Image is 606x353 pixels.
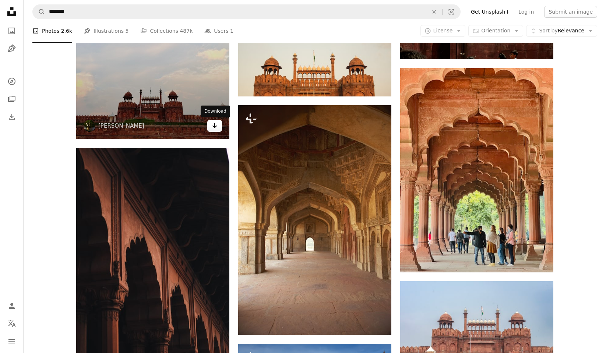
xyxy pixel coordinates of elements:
a: Download History [4,109,19,124]
span: 487k [180,27,193,35]
div: Download [201,106,230,117]
button: Language [4,316,19,331]
button: Search Unsplash [33,5,45,19]
button: Clear [426,5,442,19]
span: Relevance [539,27,584,35]
button: Submit an image [544,6,597,18]
span: Sort by [539,28,557,33]
span: License [433,28,453,33]
a: Explore [4,74,19,89]
a: [PERSON_NAME] [98,122,144,130]
img: A photo from Amber Fort in Agra, India [238,105,391,335]
span: 5 [126,27,129,35]
a: Log in / Sign up [4,299,19,313]
a: Download [207,120,222,132]
span: 1 [230,27,233,35]
a: Collections [4,92,19,106]
img: Go to Sumit Bhatia's profile [84,120,95,132]
a: Log in [514,6,538,18]
a: Illustrations 5 [84,19,128,43]
button: Visual search [443,5,460,19]
a: Home — Unsplash [4,4,19,21]
a: A photo from Amber Fort in Agra, India [238,216,391,223]
button: License [420,25,466,37]
a: Illustrations [4,41,19,56]
a: a group of people standing under an archway [400,167,553,173]
a: a group of people standing in front of a large building [400,328,553,335]
button: Sort byRelevance [526,25,597,37]
img: a group of people standing under an archway [400,68,553,272]
a: architectural photography of brown column [76,259,229,266]
button: Orientation [468,25,523,37]
span: Orientation [481,28,510,33]
form: Find visuals sitewide [32,4,461,19]
img: brown concrete building during daytime [238,34,391,96]
a: Users 1 [204,19,233,43]
a: Collections 487k [140,19,193,43]
a: Get Unsplash+ [466,6,514,18]
button: Menu [4,334,19,349]
a: Photos [4,24,19,38]
a: brown concrete building during daytime [238,62,391,68]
